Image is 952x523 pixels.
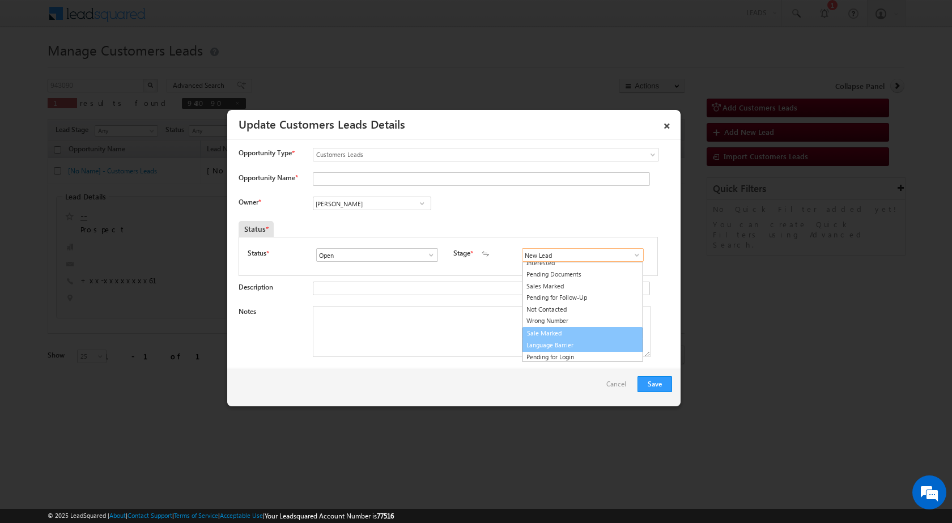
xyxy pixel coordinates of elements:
[522,257,643,269] a: Interested
[265,512,394,520] span: Your Leadsquared Account Number is
[15,105,207,339] textarea: Type your message and hit 'Enter'
[154,349,206,364] em: Start Chat
[627,249,641,261] a: Show All Items
[239,198,261,206] label: Owner
[220,512,263,519] a: Acceptable Use
[313,150,613,160] span: Customers Leads
[657,114,677,134] a: ×
[637,376,672,392] button: Save
[522,292,643,304] a: Pending for Follow-Up
[421,249,435,261] a: Show All Items
[239,148,292,158] span: Opportunity Type
[59,59,190,74] div: Chat with us now
[522,248,644,262] input: Type to Search
[239,173,297,182] label: Opportunity Name
[313,197,431,210] input: Type to Search
[109,512,126,519] a: About
[522,339,643,352] a: Language Barrier
[522,315,643,327] a: Wrong Number
[239,221,274,237] div: Status
[248,248,266,258] label: Status
[239,283,273,291] label: Description
[453,248,470,258] label: Stage
[186,6,213,33] div: Minimize live chat window
[522,327,643,340] a: Sale Marked
[48,511,394,521] span: © 2025 LeadSquared | | | | |
[239,116,405,131] a: Update Customers Leads Details
[127,512,172,519] a: Contact Support
[174,512,218,519] a: Terms of Service
[239,307,256,316] label: Notes
[522,269,643,280] a: Pending Documents
[377,512,394,520] span: 77516
[522,280,643,292] a: Sales Marked
[313,148,659,161] a: Customers Leads
[316,248,438,262] input: Type to Search
[606,376,632,398] a: Cancel
[522,351,643,363] a: Pending for Login
[415,198,429,209] a: Show All Items
[19,59,48,74] img: d_60004797649_company_0_60004797649
[522,304,643,316] a: Not Contacted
